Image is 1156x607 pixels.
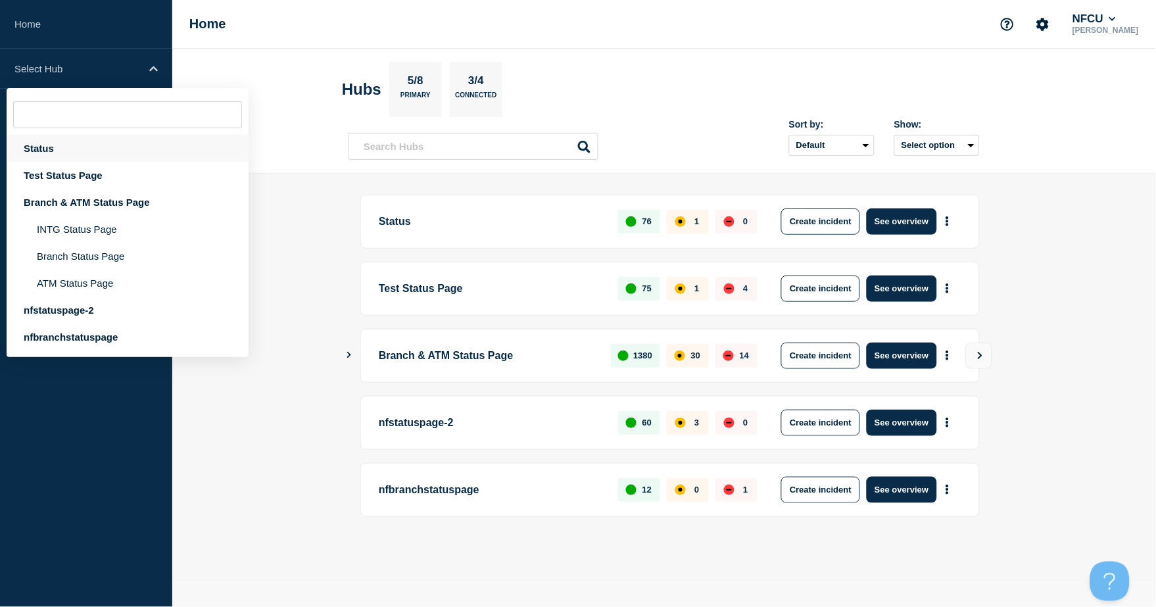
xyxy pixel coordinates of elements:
[781,343,860,369] button: Create incident
[379,477,603,503] p: nfbranchstatuspage
[1070,12,1119,26] button: NFCU
[626,485,637,495] div: up
[379,208,603,235] p: Status
[379,410,603,436] p: nfstatuspage-2
[939,209,956,233] button: More actions
[781,208,860,235] button: Create incident
[994,11,1021,38] button: Support
[781,276,860,302] button: Create incident
[724,418,735,428] div: down
[966,343,992,369] button: View
[740,351,749,360] p: 14
[626,216,637,227] div: up
[642,283,652,293] p: 75
[400,91,431,105] p: Primary
[894,119,980,130] div: Show:
[403,74,429,91] p: 5/8
[789,119,875,130] div: Sort by:
[867,343,936,369] button: See overview
[7,189,249,216] div: Branch & ATM Status Page
[1090,562,1130,601] iframe: Help Scout Beacon - Open
[724,485,735,495] div: down
[867,410,936,436] button: See overview
[7,162,249,189] div: Test Status Page
[7,297,249,324] div: nfstatuspage-2
[642,418,652,427] p: 60
[7,324,249,351] div: nfbranchstatuspage
[464,74,489,91] p: 3/4
[626,418,637,428] div: up
[789,135,875,156] select: Sort by
[867,276,936,302] button: See overview
[781,410,860,436] button: Create incident
[894,135,980,156] button: Select option
[7,216,249,243] li: INTG Status Page
[14,63,141,74] p: Select Hub
[642,485,652,495] p: 12
[694,485,699,495] p: 0
[626,283,637,294] div: up
[939,276,956,301] button: More actions
[633,351,652,360] p: 1380
[189,16,226,32] h1: Home
[694,283,699,293] p: 1
[675,418,686,428] div: affected
[743,418,748,427] p: 0
[7,135,249,162] div: Status
[675,485,686,495] div: affected
[1029,11,1057,38] button: Account settings
[694,216,699,226] p: 1
[675,216,686,227] div: affected
[939,343,956,368] button: More actions
[694,418,699,427] p: 3
[342,80,381,99] h2: Hubs
[349,133,598,160] input: Search Hubs
[7,270,249,297] li: ATM Status Page
[691,351,700,360] p: 30
[724,283,735,294] div: down
[346,351,352,360] button: Show Connected Hubs
[724,216,735,227] div: down
[618,351,629,361] div: up
[867,208,936,235] button: See overview
[1070,26,1142,35] p: [PERSON_NAME]
[379,276,603,302] p: Test Status Page
[455,91,496,105] p: Connected
[743,485,748,495] p: 1
[939,410,956,435] button: More actions
[723,351,734,361] div: down
[675,351,685,361] div: affected
[743,216,748,226] p: 0
[7,243,249,270] li: Branch Status Page
[379,343,596,369] p: Branch & ATM Status Page
[642,216,652,226] p: 76
[675,283,686,294] div: affected
[781,477,860,503] button: Create incident
[867,477,936,503] button: See overview
[743,283,748,293] p: 4
[939,477,956,502] button: More actions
